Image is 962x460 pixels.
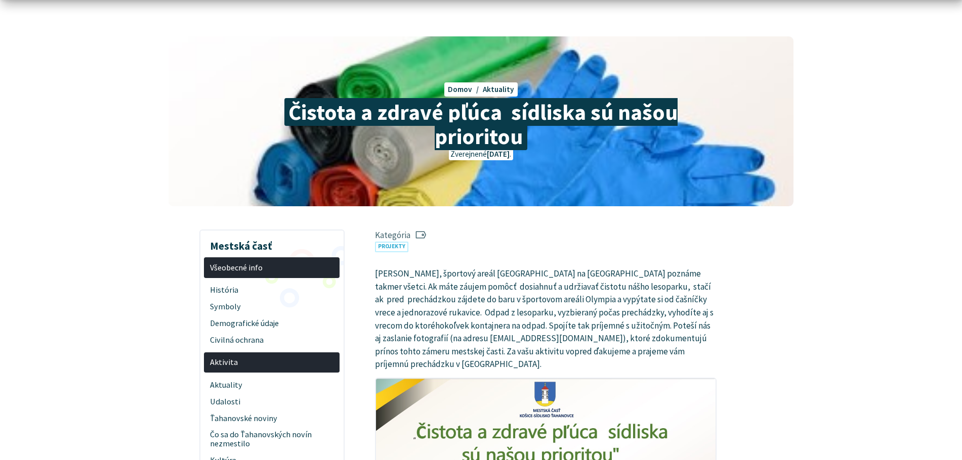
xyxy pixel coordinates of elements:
span: Kategória [375,229,426,241]
a: Všeobecné info [204,257,340,278]
span: Civilná ochrana [210,332,334,348]
a: Aktuality [483,84,514,94]
span: Čo sa do Ťahanovských novín nezmestilo [210,427,334,452]
span: Udalosti [210,393,334,410]
a: Domov [448,84,482,94]
a: Projekty [375,242,408,252]
span: Aktuality [210,377,334,393]
span: [DATE] [487,149,510,159]
a: Aktivita [204,352,340,373]
a: Demografické údaje [204,315,340,332]
a: Čo sa do Ťahanovských novín nezmestilo [204,427,340,452]
span: Domov [448,84,472,94]
span: Demografické údaje [210,315,334,332]
a: Aktuality [204,377,340,393]
span: Všeobecné info [210,259,334,276]
p: Zverejnené . [449,149,513,160]
span: Symboly [210,298,334,315]
span: História [210,282,334,298]
p: [PERSON_NAME], športový areál [GEOGRAPHIC_DATA] na [GEOGRAPHIC_DATA] poznáme takmer všetci. Ak má... [375,267,717,371]
a: Ťahanovské noviny [204,410,340,427]
span: Aktivita [210,354,334,371]
a: Civilná ochrana [204,332,340,348]
a: História [204,282,340,298]
a: Udalosti [204,393,340,410]
h3: Mestská časť [204,233,340,254]
span: Čistota a zdravé pľúca sídliska sú našou prioritou [284,98,678,150]
a: Symboly [204,298,340,315]
span: Ťahanovské noviny [210,410,334,427]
